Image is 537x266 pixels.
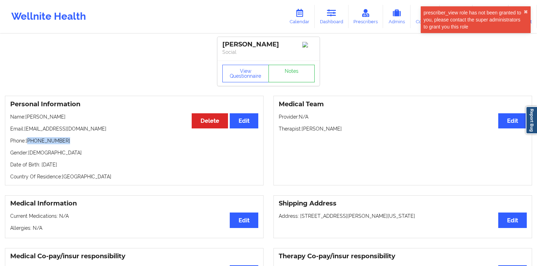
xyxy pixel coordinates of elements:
[10,161,258,168] p: Date of Birth: [DATE]
[424,9,524,30] div: prescriber_view role has not been granted to you, please contact the super administrators to gran...
[526,106,537,134] a: Report Bug
[230,113,258,128] button: Edit
[10,173,258,180] p: Country Of Residence: [GEOGRAPHIC_DATA]
[279,199,527,208] h3: Shipping Address
[279,213,527,220] p: Address: [STREET_ADDRESS][PERSON_NAME][US_STATE]
[192,113,228,128] button: Delete
[383,5,411,28] a: Admins
[10,149,258,156] p: Gender: [DEMOGRAPHIC_DATA]
[279,100,527,108] h3: Medical Team
[524,9,528,15] button: close
[302,42,315,47] img: Image%2Fplaceholer-image.png
[10,252,258,260] h3: Medical Co-pay/insur responsibility
[10,224,258,232] p: Allergies: N/A
[279,125,527,132] p: Therapist: [PERSON_NAME]
[10,100,258,108] h3: Personal Information
[10,213,258,220] p: Current Medications: N/A
[284,5,315,28] a: Calendar
[411,5,440,28] a: Coaches
[279,252,527,260] h3: Therapy Co-pay/insur responsibility
[498,213,527,228] button: Edit
[222,49,315,56] p: Social
[498,113,527,128] button: Edit
[10,113,258,120] p: Name: [PERSON_NAME]
[348,5,383,28] a: Prescribers
[268,65,315,82] a: Notes
[279,113,527,120] p: Provider: N/A
[315,5,348,28] a: Dashboard
[10,199,258,208] h3: Medical Information
[10,125,258,132] p: Email: [EMAIL_ADDRESS][DOMAIN_NAME]
[222,65,269,82] button: View Questionnaire
[10,137,258,144] p: Phone: [PHONE_NUMBER]
[230,213,258,228] button: Edit
[222,40,315,49] div: [PERSON_NAME]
